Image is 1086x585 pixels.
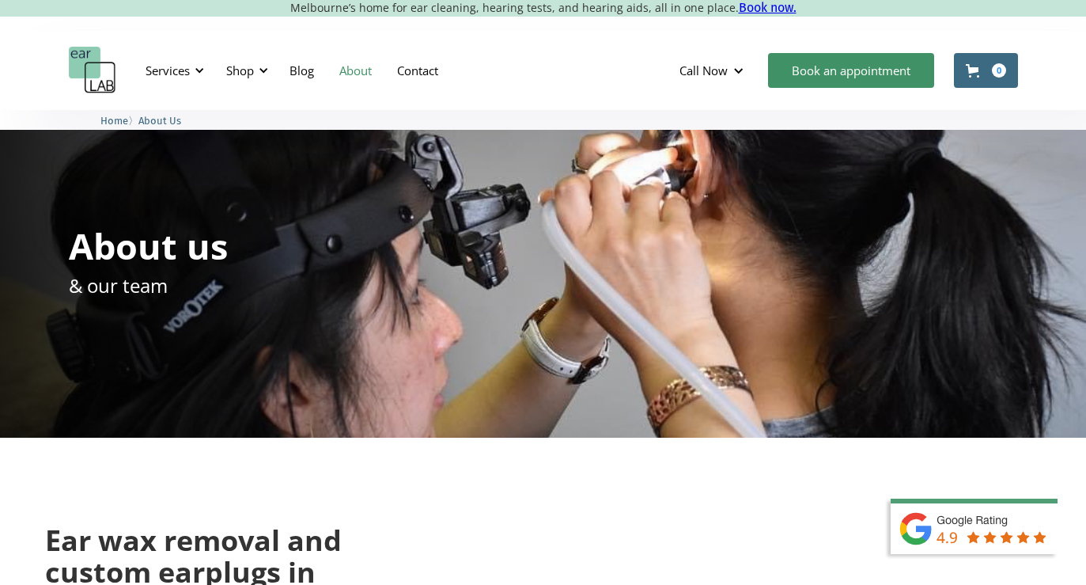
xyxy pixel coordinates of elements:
span: About Us [138,115,181,127]
a: Home [100,112,128,127]
div: Services [146,63,190,78]
a: Contact [384,47,451,93]
div: Services [136,47,209,94]
li: 〉 [100,112,138,129]
span: Home [100,115,128,127]
a: Blog [277,47,327,93]
a: Book an appointment [768,53,934,88]
a: Open cart [954,53,1018,88]
p: & our team [69,272,168,299]
div: Call Now [667,47,760,94]
a: About Us [138,112,181,127]
a: About [327,47,384,93]
div: 0 [992,63,1006,78]
a: home [69,47,116,94]
div: Shop [226,63,254,78]
div: Shop [217,47,273,94]
div: Call Now [679,63,728,78]
h1: About us [69,228,228,264]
